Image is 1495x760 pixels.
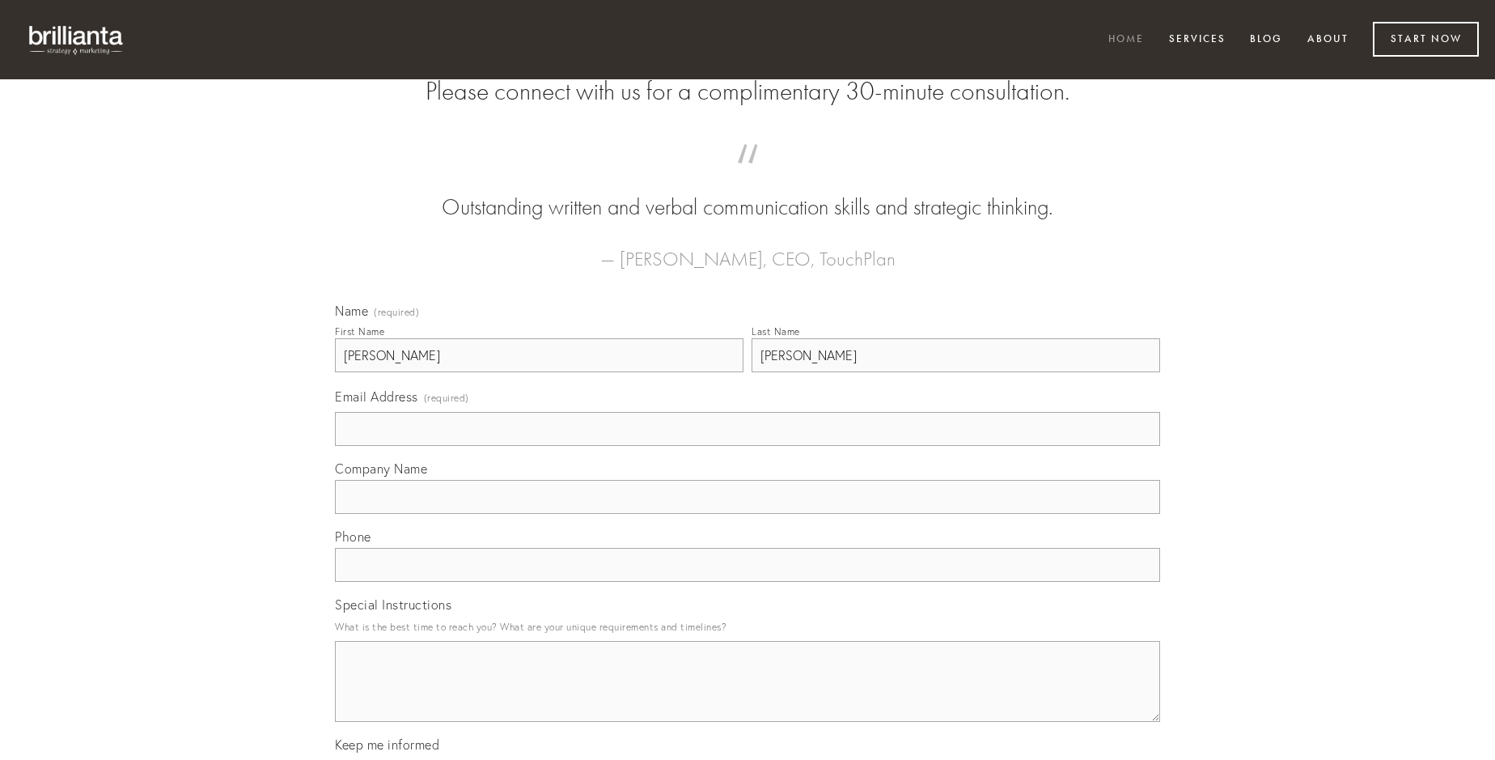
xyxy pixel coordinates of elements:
[361,223,1134,275] figcaption: — [PERSON_NAME], CEO, TouchPlan
[1239,27,1293,53] a: Blog
[1158,27,1236,53] a: Services
[335,616,1160,638] p: What is the best time to reach you? What are your unique requirements and timelines?
[361,160,1134,192] span: “
[424,387,469,409] span: (required)
[335,303,368,319] span: Name
[335,737,439,753] span: Keep me informed
[335,76,1160,107] h2: Please connect with us for a complimentary 30-minute consultation.
[374,308,419,317] span: (required)
[335,388,418,405] span: Email Address
[752,325,800,338] div: Last Name
[335,597,451,613] span: Special Instructions
[1297,27,1359,53] a: About
[361,160,1134,223] blockquote: Outstanding written and verbal communication skills and strategic thinking.
[335,461,427,477] span: Company Name
[335,325,384,338] div: First Name
[16,16,138,63] img: brillianta - research, strategy, marketing
[335,529,371,545] span: Phone
[1098,27,1154,53] a: Home
[1373,22,1479,57] a: Start Now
